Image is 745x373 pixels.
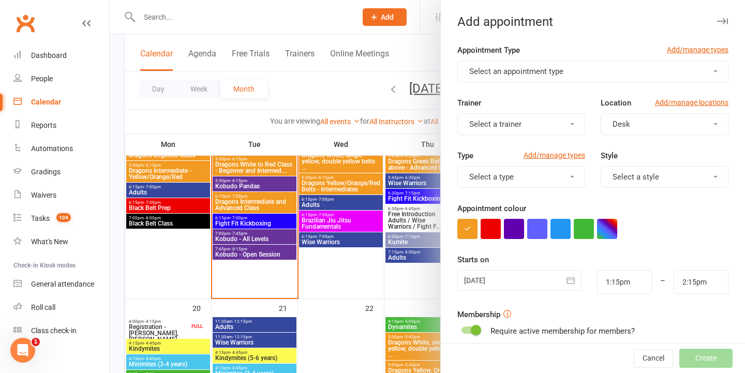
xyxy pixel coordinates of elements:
button: Select a trainer [457,113,585,135]
button: Select a type [457,166,585,188]
span: 104 [56,213,71,222]
a: Tasks 104 [13,207,109,230]
label: Style [601,150,618,162]
span: Select a style [613,172,659,182]
iframe: Intercom live chat [10,338,35,363]
div: Reports [31,121,56,129]
div: People [31,74,53,83]
label: Trainer [457,97,481,109]
a: Calendar [13,91,109,114]
button: Select an appointment type [457,61,728,82]
a: Add/manage types [667,44,728,55]
span: Desk [613,120,630,129]
div: Gradings [31,168,61,176]
div: What's New [31,237,68,246]
div: Calendar [31,98,61,106]
label: Membership [457,308,500,321]
span: 1 [32,338,40,346]
a: What's New [13,230,109,253]
a: General attendance kiosk mode [13,273,109,296]
span: Select an appointment type [469,67,563,76]
div: Add appointment [441,14,745,29]
a: Reports [13,114,109,137]
div: Dashboard [31,51,67,59]
a: Dashboard [13,44,109,67]
div: Waivers [31,191,56,199]
a: Add/manage types [524,150,585,161]
div: Roll call [31,303,55,311]
a: Automations [13,137,109,160]
label: Location [601,97,631,109]
div: Automations [31,144,73,153]
a: Add/manage locations [655,97,728,108]
button: Cancel [634,349,673,368]
div: Class check-in [31,326,77,335]
button: Select a style [601,166,728,188]
div: – [651,270,675,294]
div: Tasks [31,214,50,222]
span: Select a type [469,172,514,182]
a: Roll call [13,296,109,319]
label: Type [457,150,473,162]
label: Appointment colour [457,202,526,215]
a: Gradings [13,160,109,184]
span: Select a trainer [469,120,521,129]
a: People [13,67,109,91]
a: Clubworx [12,10,38,36]
label: Appointment Type [457,44,520,56]
label: Starts on [457,253,489,266]
button: Desk [601,113,728,135]
div: Require active membership for members? [490,325,635,337]
a: Class kiosk mode [13,319,109,342]
a: Waivers [13,184,109,207]
div: General attendance [31,280,94,288]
